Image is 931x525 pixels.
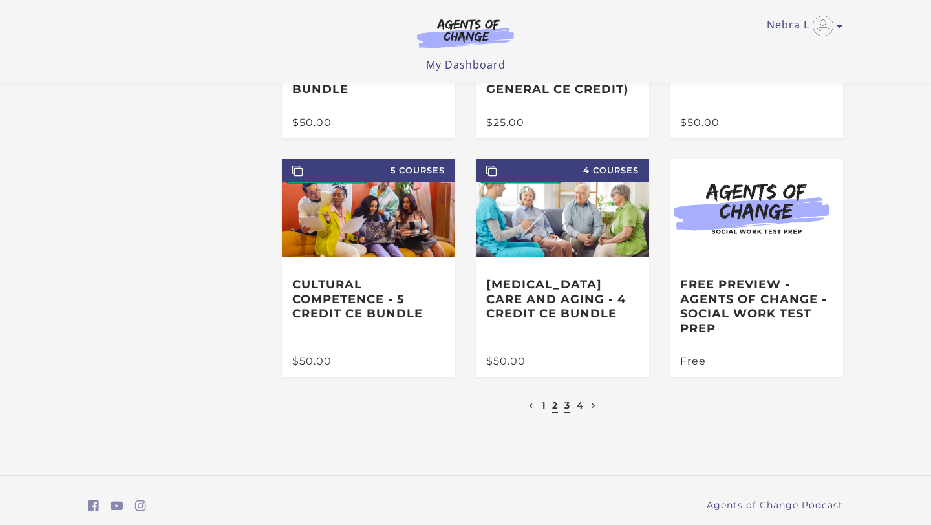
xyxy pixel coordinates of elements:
a: Free Preview - Agents of Change - Social Work Test Prep Free [670,159,843,377]
i: https://www.instagram.com/agentsofchangeprep/ (Open in a new window) [135,500,146,512]
a: 4 [577,400,584,411]
a: Toggle menu [767,16,837,36]
a: My Dashboard [426,58,506,72]
a: Next page [588,400,599,411]
span: 4 Courses [476,159,649,182]
a: 3 [564,400,570,411]
i: https://www.youtube.com/c/AgentsofChangeTestPrepbyMeaganMitchell (Open in a new window) [111,500,123,512]
div: Free [680,356,833,367]
img: Agents of Change Logo [403,18,528,48]
div: $50.00 [680,118,833,128]
a: 2 [552,400,558,411]
a: 4 Courses [MEDICAL_DATA] Care and Aging - 4 Credit CE Bundle $50.00 [476,159,649,377]
a: 1 [542,400,546,411]
a: https://www.instagram.com/agentsofchangeprep/ (Open in a new window) [135,497,146,515]
i: https://www.facebook.com/groups/aswbtestprep (Open in a new window) [88,500,99,512]
a: Agents of Change Podcast [707,498,843,512]
a: Previous page [526,400,537,411]
h3: Cultural Competence - 5 Credit CE Bundle [292,277,445,321]
div: $50.00 [292,118,445,128]
h3: Free Preview - Agents of Change - Social Work Test Prep [680,277,833,336]
span: 5 Courses [282,159,455,182]
div: $50.00 [486,356,639,367]
div: $25.00 [486,118,639,128]
a: https://www.youtube.com/c/AgentsofChangeTestPrepbyMeaganMitchell (Open in a new window) [111,497,123,515]
a: 5 Courses Cultural Competence - 5 Credit CE Bundle $50.00 [282,159,455,377]
div: $50.00 [292,356,445,367]
a: https://www.facebook.com/groups/aswbtestprep (Open in a new window) [88,497,99,515]
h3: [MEDICAL_DATA] Care and Aging - 4 Credit CE Bundle [486,277,639,321]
